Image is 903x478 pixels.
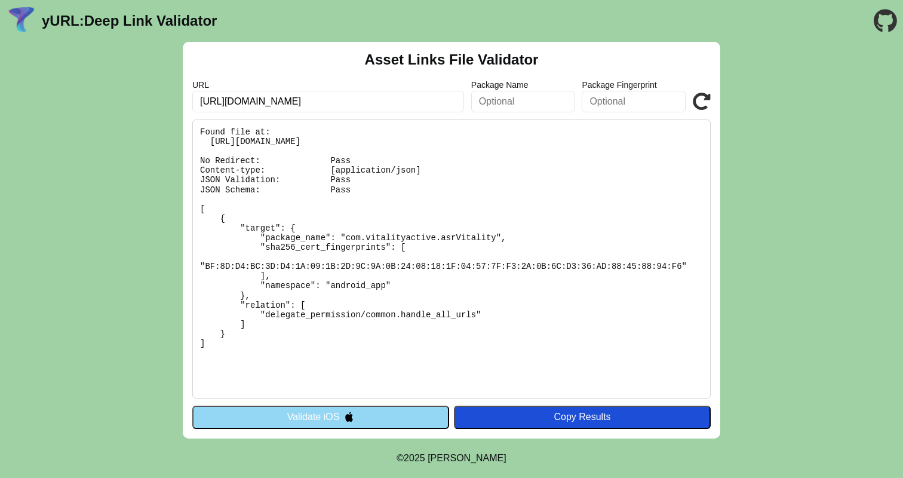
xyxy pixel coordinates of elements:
input: Required [192,91,464,112]
span: 2025 [404,453,425,463]
h2: Asset Links File Validator [365,51,539,68]
input: Optional [471,91,575,112]
a: Michael Ibragimchayev's Personal Site [428,453,506,463]
button: Copy Results [454,406,711,428]
div: Copy Results [460,412,705,422]
label: URL [192,80,464,90]
img: appleIcon.svg [344,412,354,422]
label: Package Fingerprint [582,80,686,90]
img: yURL Logo [6,5,37,36]
label: Package Name [471,80,575,90]
a: yURL:Deep Link Validator [42,13,217,29]
pre: Found file at: [URL][DOMAIN_NAME] No Redirect: Pass Content-type: [application/json] JSON Validat... [192,119,711,399]
button: Validate iOS [192,406,449,428]
footer: © [397,439,506,478]
input: Optional [582,91,686,112]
